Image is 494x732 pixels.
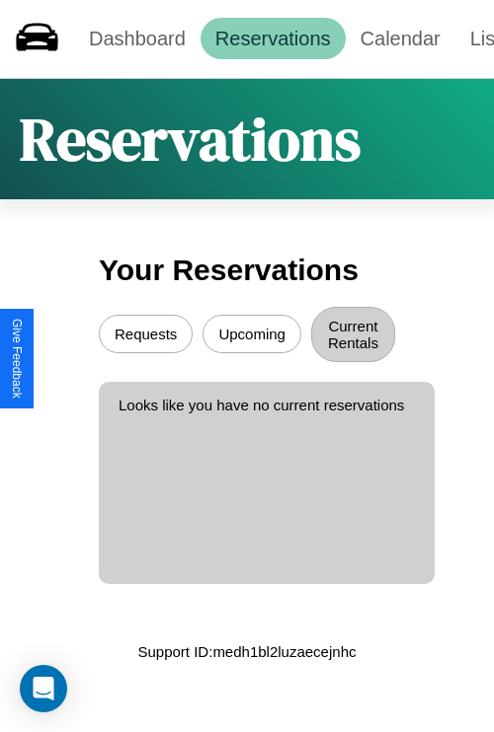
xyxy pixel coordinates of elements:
h1: Reservations [20,99,361,180]
p: Support ID: medh1bl2luzaecejnhc [138,638,357,665]
h3: Your Reservations [99,244,395,297]
button: Upcoming [203,315,301,353]
p: Looks like you have no current reservations [119,392,415,418]
a: Dashboard [74,18,201,59]
a: Reservations [201,18,346,59]
div: Give Feedback [10,319,24,399]
a: Calendar [346,18,455,59]
div: Open Intercom Messenger [20,665,67,712]
button: Current Rentals [311,307,395,362]
button: Requests [99,315,193,353]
